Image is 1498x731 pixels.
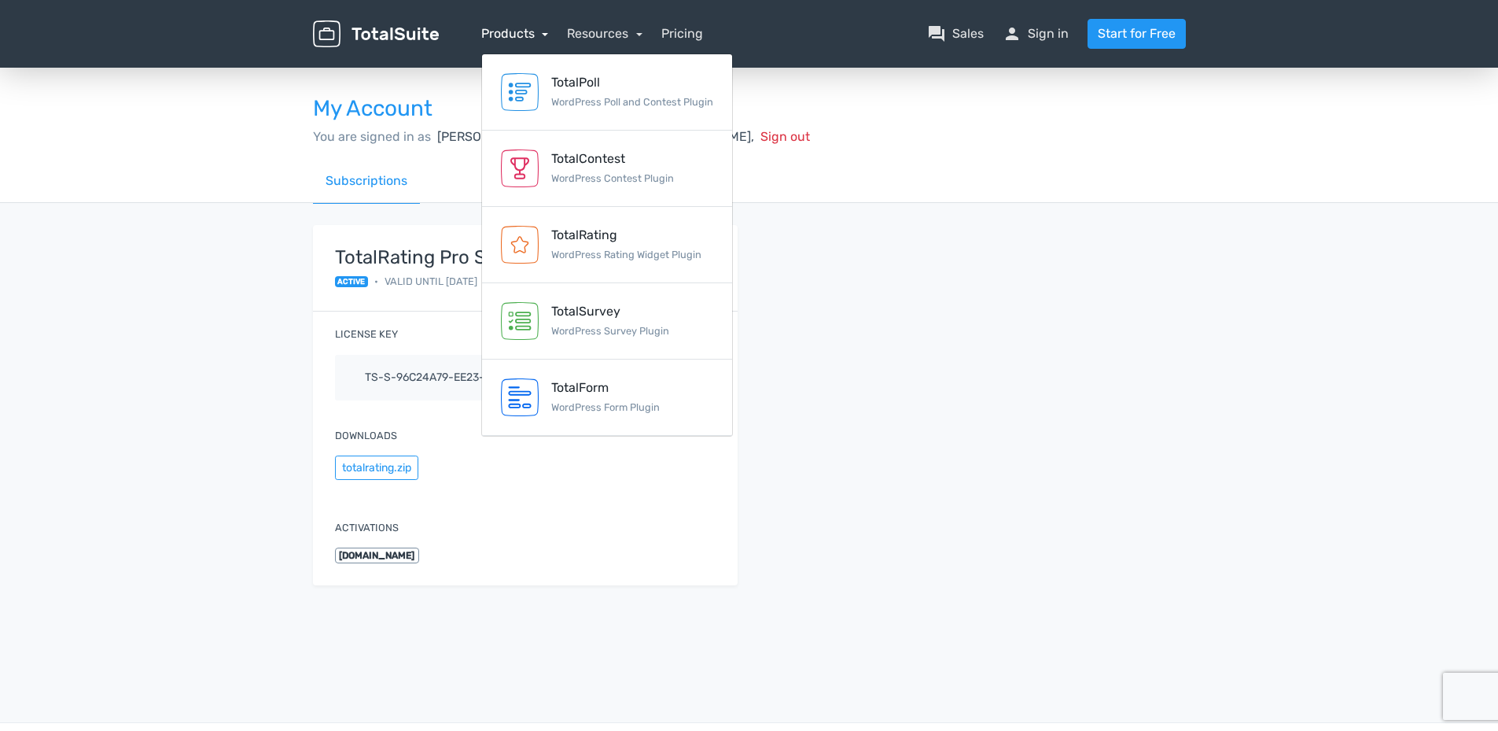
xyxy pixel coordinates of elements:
div: TotalContest [551,150,674,168]
span: Valid until [DATE] [385,274,477,289]
span: person [1003,24,1021,43]
div: TotalSurvey [551,302,669,321]
strong: TotalRating Pro Subscription [335,247,680,268]
a: Products [481,26,549,41]
span: You are signed in as [313,129,431,144]
a: Pricing [661,24,703,43]
label: Downloads [335,428,397,443]
span: [PERSON_NAME][EMAIL_ADDRESS][DOMAIN_NAME], [437,129,754,144]
a: Subscriptions [313,159,420,204]
small: WordPress Rating Widget Plugin [551,249,701,260]
small: WordPress Poll and Contest Plugin [551,96,713,108]
img: TotalPoll [501,73,539,111]
span: Sign out [760,129,810,144]
a: Start for Free [1088,19,1186,49]
a: TotalPoll WordPress Poll and Contest Plugin [482,54,732,131]
a: TotalSurvey WordPress Survey Plugin [482,283,732,360]
h3: My Account [313,97,1186,121]
span: question_answer [927,24,946,43]
img: TotalSurvey [501,302,539,340]
span: [DOMAIN_NAME] [335,548,420,563]
div: TotalPoll [551,73,713,92]
label: Activations [335,520,399,535]
span: • [374,274,378,289]
small: WordPress Form Plugin [551,401,660,413]
img: TotalContest [501,150,539,187]
a: TotalRating WordPress Rating Widget Plugin [482,207,732,283]
a: Resources [567,26,642,41]
a: question_answerSales [927,24,984,43]
a: personSign in [1003,24,1069,43]
small: WordPress Contest Plugin [551,172,674,184]
img: TotalForm [501,378,539,416]
img: TotalRating [501,226,539,264]
a: TotalContest WordPress Contest Plugin [482,131,732,207]
img: TotalSuite for WordPress [313,20,439,48]
small: WordPress Survey Plugin [551,325,669,337]
label: License key [335,327,398,342]
div: TotalRating [551,226,701,245]
div: TotalForm [551,378,660,397]
a: TotalForm WordPress Form Plugin [482,360,732,436]
span: active [335,276,369,287]
button: totalrating.zip [335,456,418,480]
